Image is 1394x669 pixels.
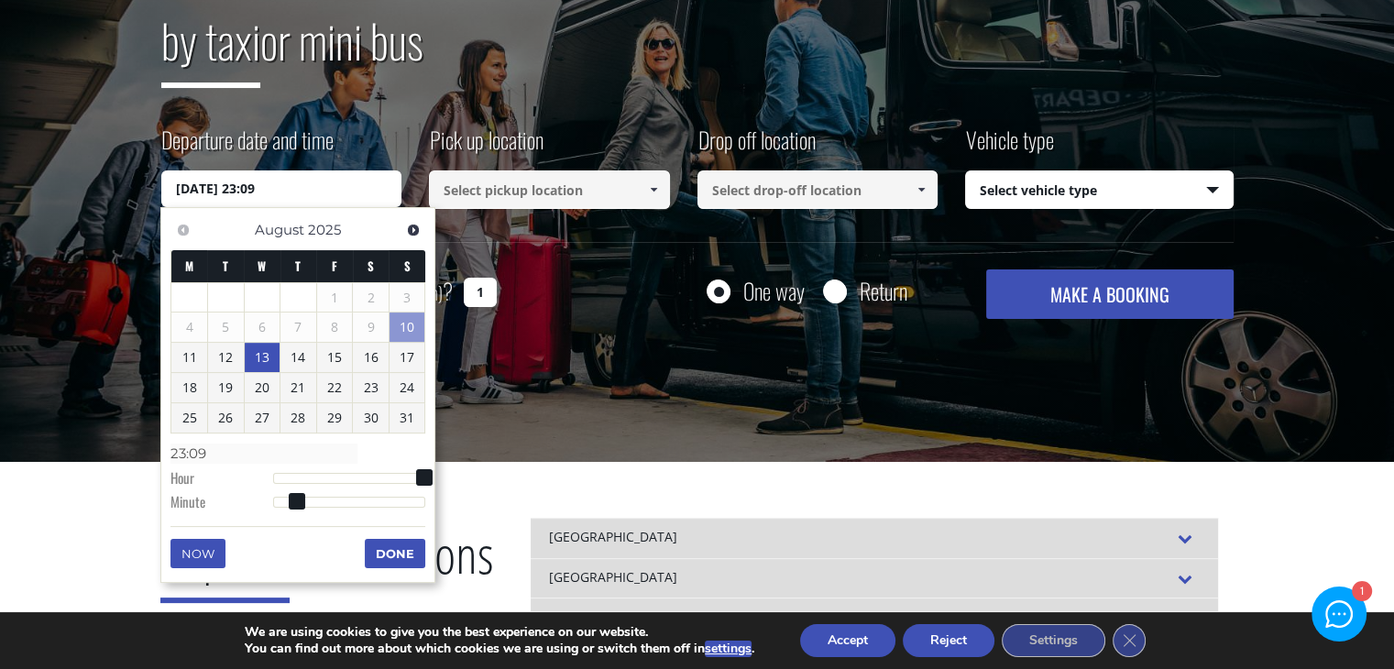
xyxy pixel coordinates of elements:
[638,170,668,209] a: Show All Items
[697,170,938,209] input: Select drop-off location
[161,124,334,170] label: Departure date and time
[280,343,316,372] a: 14
[531,518,1218,558] div: [GEOGRAPHIC_DATA]
[280,403,316,433] a: 28
[245,313,280,342] span: 6
[245,373,280,402] a: 20
[171,373,207,402] a: 18
[353,403,389,433] a: 30
[317,343,353,372] a: 15
[332,257,337,275] span: Friday
[531,598,1218,638] div: [GEOGRAPHIC_DATA] ([GEOGRAPHIC_DATA], [GEOGRAPHIC_DATA])
[317,403,353,433] a: 29
[280,313,316,342] span: 7
[429,170,670,209] input: Select pickup location
[170,217,195,242] a: Previous
[860,280,907,302] label: Return
[966,171,1233,210] span: Select vehicle type
[1002,624,1105,657] button: Settings
[245,624,754,641] p: We are using cookies to give you the best experience on our website.
[171,403,207,433] a: 25
[308,221,341,238] span: 2025
[245,403,280,433] a: 27
[245,641,754,657] p: You can find out more about which cookies we are using or switch them off in .
[161,269,453,314] label: How many passengers ?
[255,221,304,238] span: August
[743,280,805,302] label: One way
[353,313,389,342] span: 9
[317,373,353,402] a: 22
[171,343,207,372] a: 11
[176,223,191,237] span: Previous
[161,3,1234,102] h2: or mini bus
[208,313,244,342] span: 5
[390,313,425,342] a: 10
[401,217,425,242] a: Next
[697,124,816,170] label: Drop off location
[531,558,1218,598] div: [GEOGRAPHIC_DATA]
[353,373,389,402] a: 23
[353,343,389,372] a: 16
[800,624,895,657] button: Accept
[368,257,374,275] span: Saturday
[365,539,425,568] button: Done
[280,373,316,402] a: 21
[208,403,244,433] a: 26
[1352,582,1371,601] div: 1
[429,124,543,170] label: Pick up location
[390,373,425,402] a: 24
[223,257,228,275] span: Tuesday
[171,313,207,342] span: 4
[208,373,244,402] a: 19
[317,283,353,313] span: 1
[170,492,272,516] dt: Minute
[258,257,266,275] span: Wednesday
[245,343,280,372] a: 13
[906,170,937,209] a: Show All Items
[406,223,421,237] span: Next
[1113,624,1146,657] button: Close GDPR Cookie Banner
[353,283,389,313] span: 2
[170,468,272,492] dt: Hour
[295,257,301,275] span: Thursday
[161,5,260,88] span: by taxi
[705,641,752,657] button: settings
[903,624,994,657] button: Reject
[170,539,225,568] button: Now
[986,269,1233,319] button: MAKE A BOOKING
[965,124,1054,170] label: Vehicle type
[208,343,244,372] a: 12
[185,257,193,275] span: Monday
[317,313,353,342] span: 8
[404,257,411,275] span: Sunday
[390,403,425,433] a: 31
[390,283,425,313] span: 3
[390,343,425,372] a: 17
